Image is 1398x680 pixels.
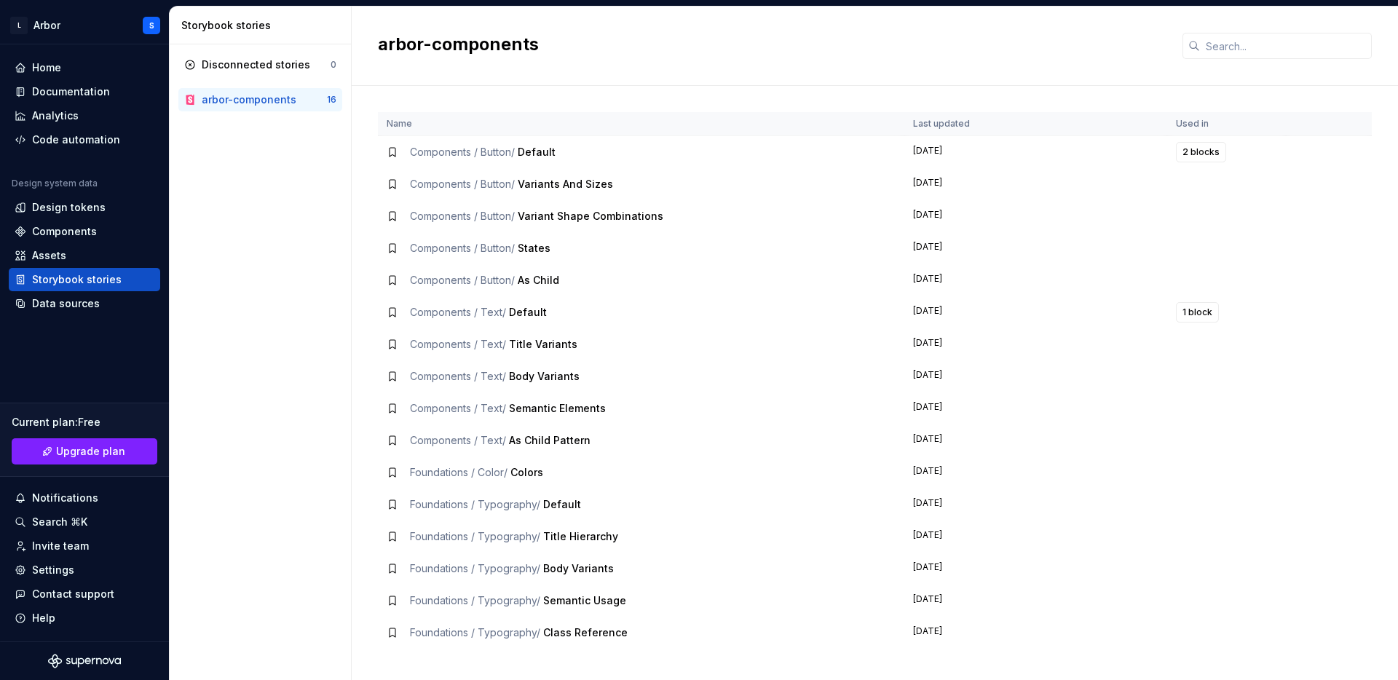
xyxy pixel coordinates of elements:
[410,498,540,510] span: Foundations / Typography /
[9,534,160,558] a: Invite team
[410,306,506,318] span: Components / Text /
[9,104,160,127] a: Analytics
[32,248,66,263] div: Assets
[10,17,28,34] div: L
[410,370,506,382] span: Components / Text /
[178,88,342,111] a: arbor-components16
[9,292,160,315] a: Data sources
[410,210,515,222] span: Components / Button /
[543,562,614,574] span: Body Variants
[9,56,160,79] a: Home
[32,611,55,625] div: Help
[904,456,1167,489] td: [DATE]
[32,84,110,99] div: Documentation
[9,244,160,267] a: Assets
[543,530,618,542] span: Title Hierarchy
[9,220,160,243] a: Components
[518,274,559,286] span: As Child
[202,92,296,107] div: arbor-components
[32,491,98,505] div: Notifications
[509,338,577,350] span: Title Variants
[202,58,310,72] div: Disconnected stories
[9,268,160,291] a: Storybook stories
[9,558,160,582] a: Settings
[518,146,556,158] span: Default
[32,272,122,287] div: Storybook stories
[1167,112,1286,136] th: Used in
[32,296,100,311] div: Data sources
[904,136,1167,169] td: [DATE]
[904,112,1167,136] th: Last updated
[904,521,1167,553] td: [DATE]
[509,306,547,318] span: Default
[1182,146,1220,158] span: 2 blocks
[904,328,1167,360] td: [DATE]
[410,594,540,606] span: Foundations / Typography /
[9,128,160,151] a: Code automation
[904,585,1167,617] td: [DATE]
[410,434,506,446] span: Components / Text /
[410,562,540,574] span: Foundations / Typography /
[904,553,1167,585] td: [DATE]
[3,9,166,41] button: LArborS
[518,242,550,254] span: States
[1200,33,1372,59] input: Search...
[904,232,1167,264] td: [DATE]
[32,200,106,215] div: Design tokens
[410,178,515,190] span: Components / Button /
[9,80,160,103] a: Documentation
[32,108,79,123] div: Analytics
[1176,302,1219,323] button: 1 block
[509,402,606,414] span: Semantic Elements
[410,626,540,639] span: Foundations / Typography /
[904,392,1167,424] td: [DATE]
[178,53,342,76] a: Disconnected stories0
[12,438,157,464] a: Upgrade plan
[410,338,506,350] span: Components / Text /
[1182,307,1212,318] span: 1 block
[331,59,336,71] div: 0
[518,210,663,222] span: Variant Shape Combinations
[9,606,160,630] button: Help
[904,200,1167,232] td: [DATE]
[48,654,121,668] svg: Supernova Logo
[904,489,1167,521] td: [DATE]
[410,402,506,414] span: Components / Text /
[510,466,543,478] span: Colors
[327,94,336,106] div: 16
[12,415,157,430] div: Current plan : Free
[509,434,591,446] span: As Child Pattern
[32,60,61,75] div: Home
[904,168,1167,200] td: [DATE]
[378,112,904,136] th: Name
[9,582,160,606] button: Contact support
[32,563,74,577] div: Settings
[32,539,89,553] div: Invite team
[410,242,515,254] span: Components / Button /
[410,146,515,158] span: Components / Button /
[12,178,98,189] div: Design system data
[181,18,345,33] div: Storybook stories
[410,530,540,542] span: Foundations / Typography /
[509,370,580,382] span: Body Variants
[904,360,1167,392] td: [DATE]
[32,515,87,529] div: Search ⌘K
[904,264,1167,296] td: [DATE]
[32,224,97,239] div: Components
[32,133,120,147] div: Code automation
[518,178,613,190] span: Variants And Sizes
[32,587,114,601] div: Contact support
[56,444,125,459] span: Upgrade plan
[149,20,154,31] div: S
[9,510,160,534] button: Search ⌘K
[1176,142,1226,162] button: 2 blocks
[410,466,508,478] span: Foundations / Color /
[33,18,60,33] div: Arbor
[904,424,1167,456] td: [DATE]
[543,626,628,639] span: Class Reference
[904,296,1167,328] td: [DATE]
[410,274,515,286] span: Components / Button /
[378,33,1165,56] h2: arbor-components
[9,196,160,219] a: Design tokens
